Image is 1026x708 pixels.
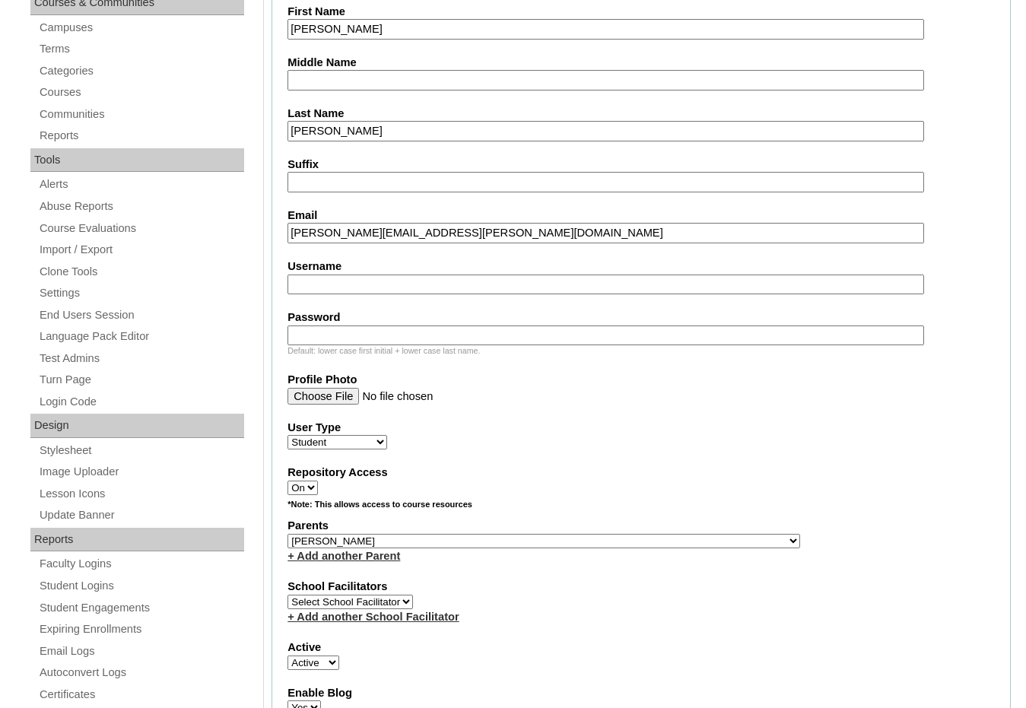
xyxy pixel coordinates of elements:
[287,465,995,481] label: Repository Access
[287,611,459,623] a: + Add another School Facilitator
[287,550,400,562] a: + Add another Parent
[38,370,244,389] a: Turn Page
[38,685,244,704] a: Certificates
[38,598,244,618] a: Student Engagements
[38,306,244,325] a: End Users Session
[287,4,995,20] label: First Name
[38,484,244,503] a: Lesson Icons
[38,663,244,682] a: Autoconvert Logs
[38,175,244,194] a: Alerts
[30,148,244,173] div: Tools
[30,528,244,552] div: Reports
[38,327,244,346] a: Language Pack Editor
[38,392,244,411] a: Login Code
[38,576,244,595] a: Student Logins
[38,462,244,481] a: Image Uploader
[38,126,244,145] a: Reports
[287,372,995,388] label: Profile Photo
[287,518,995,534] label: Parents
[38,284,244,303] a: Settings
[38,40,244,59] a: Terms
[30,414,244,438] div: Design
[38,83,244,102] a: Courses
[38,197,244,216] a: Abuse Reports
[287,55,995,71] label: Middle Name
[287,499,995,518] div: *Note: This allows access to course resources
[287,685,995,701] label: Enable Blog
[38,18,244,37] a: Campuses
[38,262,244,281] a: Clone Tools
[287,345,995,357] div: Default: lower case first initial + lower case last name.
[287,640,995,656] label: Active
[38,62,244,81] a: Categories
[287,579,995,595] label: School Facilitators
[38,554,244,573] a: Faculty Logins
[287,106,995,122] label: Last Name
[38,642,244,661] a: Email Logs
[287,259,995,275] label: Username
[38,620,244,639] a: Expiring Enrollments
[287,208,995,224] label: Email
[287,157,995,173] label: Suffix
[38,240,244,259] a: Import / Export
[38,506,244,525] a: Update Banner
[287,420,995,436] label: User Type
[38,105,244,124] a: Communities
[287,310,995,325] label: Password
[38,441,244,460] a: Stylesheet
[38,349,244,368] a: Test Admins
[38,219,244,238] a: Course Evaluations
